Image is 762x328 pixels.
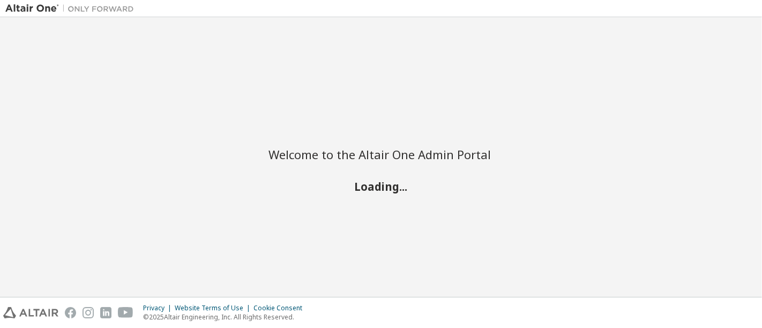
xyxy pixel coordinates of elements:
[143,312,309,322] p: © 2025 Altair Engineering, Inc. All Rights Reserved.
[175,304,253,312] div: Website Terms of Use
[118,307,133,318] img: youtube.svg
[100,307,111,318] img: linkedin.svg
[253,304,309,312] div: Cookie Consent
[5,3,139,14] img: Altair One
[268,180,494,193] h2: Loading...
[3,307,58,318] img: altair_logo.svg
[143,304,175,312] div: Privacy
[268,147,494,162] h2: Welcome to the Altair One Admin Portal
[83,307,94,318] img: instagram.svg
[65,307,76,318] img: facebook.svg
